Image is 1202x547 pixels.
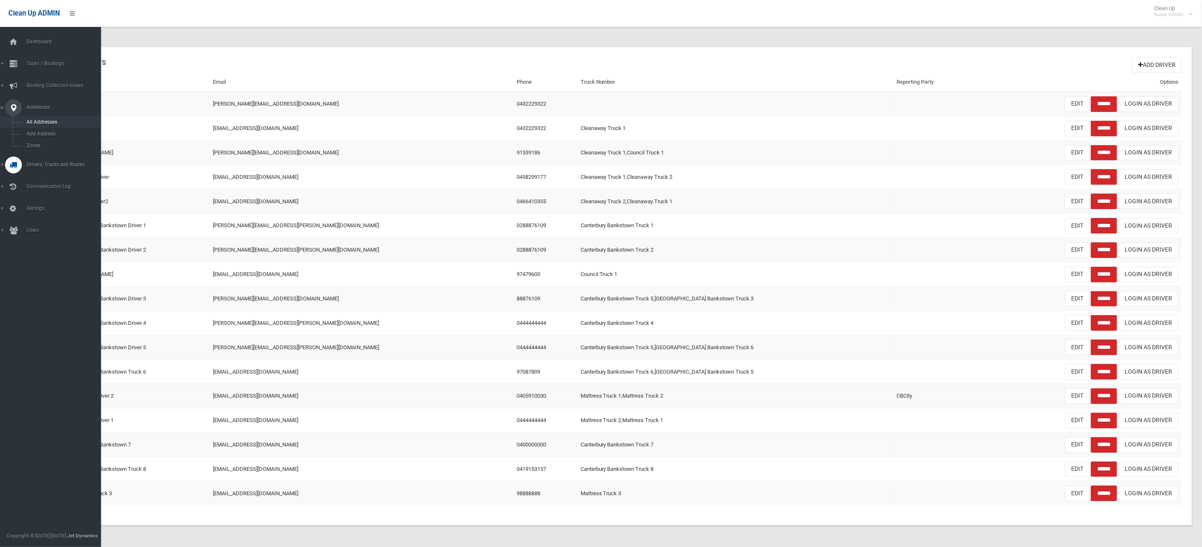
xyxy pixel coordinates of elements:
[577,311,894,335] td: Canterbury Bankstown Truck 4
[577,433,894,457] td: Canterbury Bankstown Truck 7
[24,119,103,125] span: All Addresses
[1065,340,1090,355] a: EDIT
[69,116,210,141] td: test 2
[1065,315,1090,331] a: EDIT
[69,335,210,360] td: Canterbury Bankstown Driver 5
[514,311,577,335] td: 0444444444
[1118,121,1178,136] a: Login As Driver
[69,384,210,408] td: Mattress Driver 2
[1118,218,1178,234] a: Login As Driver
[1118,169,1178,185] a: Login As Driver
[514,73,577,92] th: Phone
[69,287,210,311] td: Canterbury Bankstown Driver 3
[1065,242,1090,258] a: EDIT
[1065,437,1090,453] a: EDIT
[69,92,210,116] td: Sim
[24,205,111,211] span: Settings
[69,214,210,238] td: Canterbury Bankstown Driver 1
[1150,5,1191,18] span: Clean Up
[67,533,98,539] strong: Jet Dynamics
[514,457,577,481] td: 0419153157
[210,189,514,214] td: [EMAIL_ADDRESS][DOMAIN_NAME]
[514,384,577,408] td: 0405910030
[210,73,514,92] th: Email
[577,457,894,481] td: Canterbury Bankstown Truck 8
[970,73,1182,92] th: Options
[69,141,210,165] td: [PERSON_NAME]
[8,9,60,17] span: Clean Up ADMIN
[1065,413,1090,428] a: EDIT
[69,360,210,384] td: Canterbury Bankstown Truck 6
[514,214,577,238] td: 0288876109
[69,408,210,433] td: Mattress Driver 1
[1132,57,1182,73] a: Add Driver
[24,39,111,45] span: Dashboard
[1118,267,1178,282] a: Login As Driver
[210,360,514,384] td: [EMAIL_ADDRESS][DOMAIN_NAME]
[577,287,894,311] td: Canterbury Bankstown Truck 5,[GEOGRAPHIC_DATA] Bankstown Truck 3
[1065,388,1090,404] a: EDIT
[1118,291,1178,307] a: Login As Driver
[514,116,577,141] td: 0432229322
[1118,96,1178,112] a: Login As Driver
[577,73,894,92] th: Truck Number
[69,238,210,262] td: Canterbury Bankstown Driver 2
[69,189,210,214] td: Cleanupdriver2
[1065,121,1090,136] a: EDIT
[577,262,894,287] td: Council Truck 1
[24,131,103,137] span: Add Address
[577,189,894,214] td: Cleanaway Truck 2,Cleanaway Truck 1
[1118,437,1178,453] a: Login As Driver
[7,533,66,539] span: Copyright © [DATE]-[DATE]
[210,311,514,335] td: [PERSON_NAME][EMAIL_ADDRESS][PERSON_NAME][DOMAIN_NAME]
[1118,145,1178,161] a: Login As Driver
[514,262,577,287] td: 97479600
[210,457,514,481] td: [EMAIL_ADDRESS][DOMAIN_NAME]
[894,384,971,408] td: CBCity
[1065,145,1090,161] a: EDIT
[514,335,577,360] td: 0444444444
[24,61,111,66] span: Tasks / Bookings
[514,238,577,262] td: 0288876109
[1118,388,1178,404] a: Login As Driver
[1065,291,1090,307] a: EDIT
[69,311,210,335] td: Canterbury Bankstown Driver 4
[24,143,103,149] span: Zones
[69,165,210,189] td: Clean Up Driver
[1065,194,1090,209] a: EDIT
[577,165,894,189] td: Cleanaway Truck 1,Cleanaway Truck 2
[577,116,894,141] td: Cleanaway Truck 1
[24,162,111,167] span: Drivers, Trucks and Routes
[210,116,514,141] td: [EMAIL_ADDRESS][DOMAIN_NAME]
[210,262,514,287] td: [EMAIL_ADDRESS][DOMAIN_NAME]
[69,262,210,287] td: [PERSON_NAME]
[1118,315,1178,331] a: Login As Driver
[1118,364,1178,380] a: Login As Driver
[24,227,111,233] span: Users
[514,433,577,457] td: 0400000000
[69,433,210,457] td: Canterbury Bankstown 7
[577,481,894,505] td: Mattress Truck 3
[1118,340,1178,355] a: Login As Driver
[1118,413,1178,428] a: Login As Driver
[1154,11,1183,18] small: Super Admin
[514,189,577,214] td: 0466410355
[577,214,894,238] td: Canterbury Bankstown Truck 1
[1118,194,1178,209] a: Login As Driver
[514,141,577,165] td: 91539186
[69,481,210,505] td: Mattress truck 3
[24,183,111,189] span: Communication Log
[514,287,577,311] td: 88876109
[577,238,894,262] td: Canterbury Bankstown Truck 2
[894,73,971,92] th: Reporting Party
[1118,462,1178,477] a: Login As Driver
[514,360,577,384] td: 97087809
[577,335,894,360] td: Canterbury Bankstown Truck 5,[GEOGRAPHIC_DATA] Bankstown Truck 6
[577,384,894,408] td: Mattress Truck 1,Mattress Truck 2
[210,92,514,116] td: [PERSON_NAME][EMAIL_ADDRESS][DOMAIN_NAME]
[577,408,894,433] td: Mattress Truck 2,Mattress Truck 1
[577,360,894,384] td: Canterbury Bankstown Truck 6,[GEOGRAPHIC_DATA] Bankstown Truck 5
[210,238,514,262] td: [PERSON_NAME][EMAIL_ADDRESS][PERSON_NAME][DOMAIN_NAME]
[24,82,111,88] span: Booking Collection Issues
[210,335,514,360] td: [PERSON_NAME][EMAIL_ADDRESS][PERSON_NAME][DOMAIN_NAME]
